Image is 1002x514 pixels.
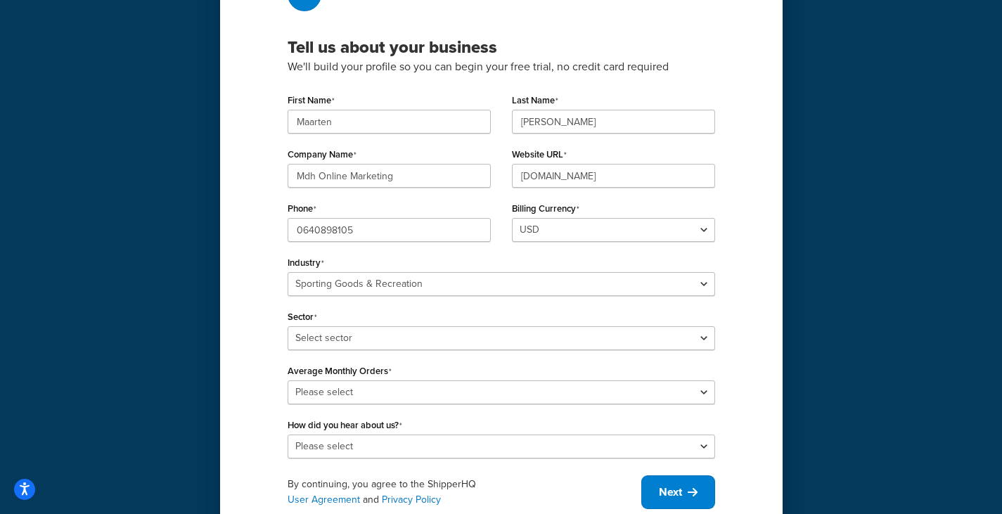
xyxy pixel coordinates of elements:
[288,366,392,377] label: Average Monthly Orders
[659,484,682,500] span: Next
[288,492,360,507] a: User Agreement
[512,203,579,214] label: Billing Currency
[288,203,316,214] label: Phone
[512,95,558,106] label: Last Name
[288,257,324,269] label: Industry
[288,311,317,323] label: Sector
[288,37,715,58] h3: Tell us about your business
[288,149,357,160] label: Company Name
[641,475,715,509] button: Next
[288,95,335,106] label: First Name
[288,58,715,76] p: We'll build your profile so you can begin your free trial, no credit card required
[288,420,402,431] label: How did you hear about us?
[512,149,567,160] label: Website URL
[382,492,441,507] a: Privacy Policy
[288,477,641,508] div: By continuing, you agree to the ShipperHQ and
